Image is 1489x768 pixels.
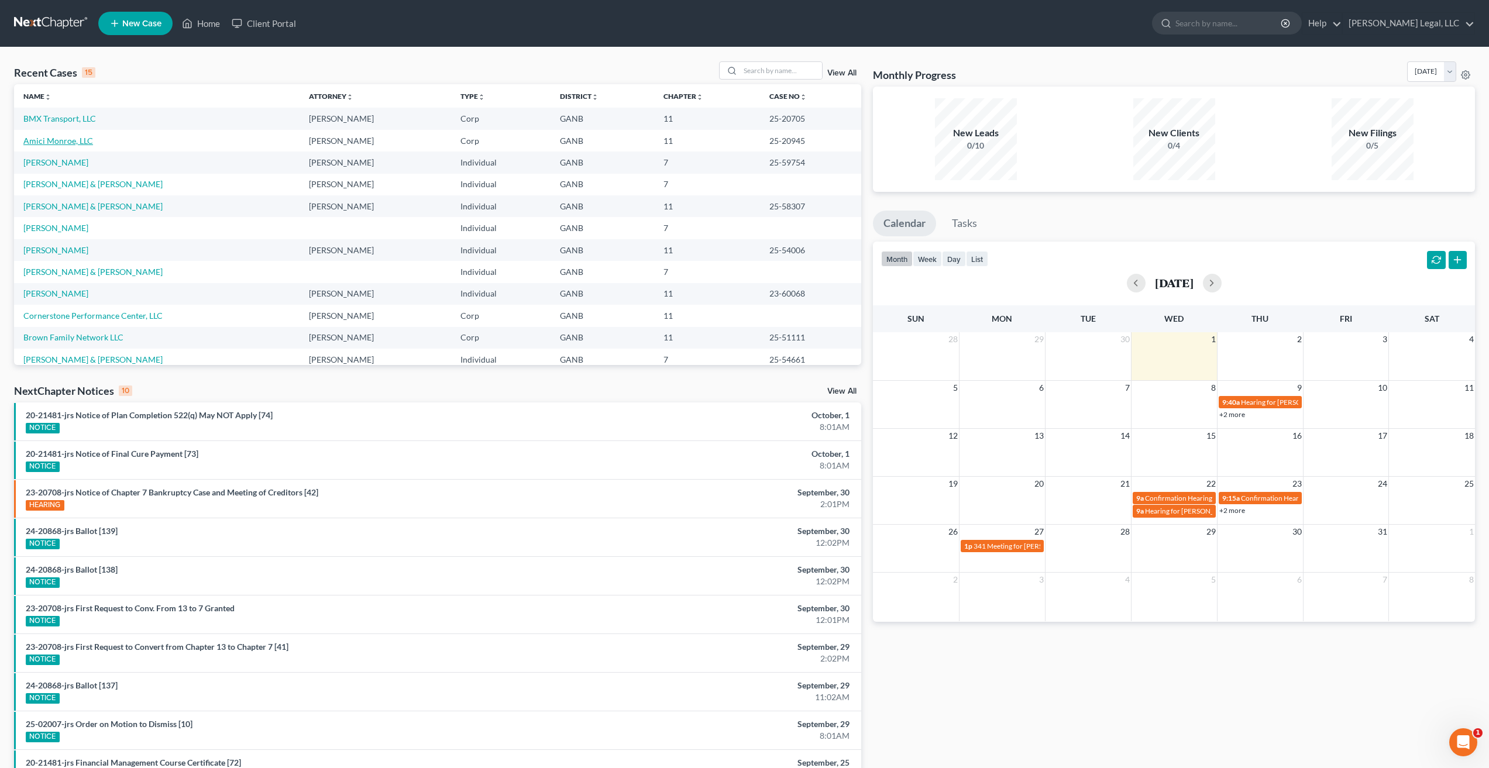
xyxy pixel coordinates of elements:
[300,327,451,349] td: [PERSON_NAME]
[1033,429,1045,443] span: 13
[451,195,551,217] td: Individual
[119,385,132,396] div: 10
[82,67,95,78] div: 15
[451,327,551,349] td: Corp
[942,251,966,267] button: day
[1205,525,1217,539] span: 29
[451,151,551,173] td: Individual
[23,223,88,233] a: [PERSON_NAME]
[460,92,485,101] a: Typeunfold_more
[952,381,959,395] span: 5
[913,251,942,267] button: week
[583,680,850,691] div: September, 29
[1119,477,1131,491] span: 21
[226,13,302,34] a: Client Portal
[760,327,862,349] td: 25-51111
[1124,573,1131,587] span: 4
[1222,398,1240,407] span: 9:40a
[583,691,850,703] div: 11:02AM
[451,130,551,151] td: Corp
[551,217,654,239] td: GANB
[1136,507,1144,515] span: 9a
[26,732,60,742] div: NOTICE
[451,108,551,129] td: Corp
[300,349,451,370] td: [PERSON_NAME]
[1332,140,1414,151] div: 0/5
[478,94,485,101] i: unfold_more
[26,577,60,588] div: NOTICE
[23,157,88,167] a: [PERSON_NAME]
[451,349,551,370] td: Individual
[451,239,551,261] td: Individual
[1155,277,1194,289] h2: [DATE]
[300,283,451,305] td: [PERSON_NAME]
[300,130,451,151] td: [PERSON_NAME]
[827,69,857,77] a: View All
[1219,410,1245,419] a: +2 more
[309,92,353,101] a: Attorneyunfold_more
[23,92,51,101] a: Nameunfold_more
[1210,381,1217,395] span: 8
[1210,573,1217,587] span: 5
[26,487,318,497] a: 23-20708-jrs Notice of Chapter 7 Bankruptcy Case and Meeting of Creditors [42]
[947,429,959,443] span: 12
[176,13,226,34] a: Home
[1463,477,1475,491] span: 25
[1473,728,1483,738] span: 1
[583,641,850,653] div: September, 29
[663,92,703,101] a: Chapterunfold_more
[1119,332,1131,346] span: 30
[583,653,850,664] div: 2:02PM
[1296,332,1303,346] span: 2
[26,410,273,420] a: 20-21481-jrs Notice of Plan Completion 522(q) May NOT Apply [74]
[23,136,93,146] a: Amici Monroe, LLC
[964,542,972,550] span: 1p
[769,92,807,101] a: Case Nounfold_more
[23,288,88,298] a: [PERSON_NAME]
[26,603,235,613] a: 23-20708-jrs First Request to Conv. From 13 to 7 Granted
[654,283,760,305] td: 11
[1164,314,1184,323] span: Wed
[26,719,192,729] a: 25-02007-jrs Order on Motion to Dismiss [10]
[300,195,451,217] td: [PERSON_NAME]
[1251,314,1268,323] span: Thu
[583,498,850,510] div: 2:01PM
[1219,506,1245,515] a: +2 more
[1038,573,1045,587] span: 3
[26,526,118,536] a: 24-20868-jrs Ballot [139]
[583,537,850,549] div: 12:02PM
[1468,332,1475,346] span: 4
[1340,314,1352,323] span: Fri
[1222,494,1240,502] span: 9:15a
[583,421,850,433] div: 8:01AM
[1377,477,1388,491] span: 24
[1377,381,1388,395] span: 10
[26,500,64,511] div: HEARING
[1381,573,1388,587] span: 7
[583,564,850,576] div: September, 30
[1381,332,1388,346] span: 3
[451,261,551,283] td: Individual
[1033,332,1045,346] span: 29
[551,108,654,129] td: GANB
[551,305,654,326] td: GANB
[966,251,988,267] button: list
[1291,429,1303,443] span: 16
[26,449,198,459] a: 20-21481-jrs Notice of Final Cure Payment [73]
[1205,429,1217,443] span: 15
[1291,477,1303,491] span: 23
[992,314,1012,323] span: Mon
[583,448,850,460] div: October, 1
[654,108,760,129] td: 11
[26,616,60,626] div: NOTICE
[947,332,959,346] span: 28
[881,251,913,267] button: month
[1463,381,1475,395] span: 11
[1302,13,1342,34] a: Help
[873,211,936,236] a: Calendar
[23,267,163,277] a: [PERSON_NAME] & [PERSON_NAME]
[451,217,551,239] td: Individual
[26,423,60,433] div: NOTICE
[451,174,551,195] td: Individual
[1468,573,1475,587] span: 8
